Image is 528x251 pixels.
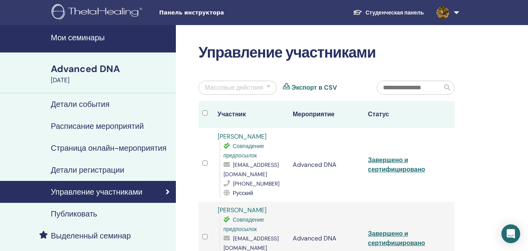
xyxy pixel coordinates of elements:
h4: Страница онлайн-мероприятия [51,143,166,153]
div: [DATE] [51,76,171,85]
img: default.jpg [437,6,449,19]
div: Open Intercom Messenger [501,224,520,243]
a: Экспорт в CSV [292,83,337,92]
h2: Управление участниками [199,44,455,62]
span: [PHONE_NUMBER] [233,180,279,187]
a: Завершено и сертифицировано [368,156,425,173]
a: Advanced DNA[DATE] [46,62,176,85]
h4: Детали регистрации [51,165,124,175]
img: graduation-cap-white.svg [353,9,362,16]
h4: Детали события [51,99,109,109]
span: Панель инструктора [159,9,276,17]
h4: Управление участниками [51,187,142,197]
div: Массовые действия [205,83,263,92]
a: [PERSON_NAME] [218,206,267,214]
th: Участник [214,101,289,128]
span: [EMAIL_ADDRESS][DOMAIN_NAME] [224,161,279,178]
td: Advanced DNA [289,128,364,202]
a: [PERSON_NAME] [218,132,267,141]
h4: Выделенный семинар [51,231,131,240]
div: Advanced DNA [51,62,171,76]
h4: Публиковать [51,209,97,218]
th: Статус [364,101,440,128]
a: Студенческая панель [347,5,430,20]
img: logo.png [52,4,145,22]
span: Совпадение предпосылок [224,143,264,159]
span: Совпадение предпосылок [224,216,264,233]
span: Русский [233,190,253,197]
h4: Расписание мероприятий [51,121,144,131]
th: Мероприятие [289,101,364,128]
h4: Мои семинары [51,33,171,42]
a: Завершено и сертифицировано [368,229,425,247]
